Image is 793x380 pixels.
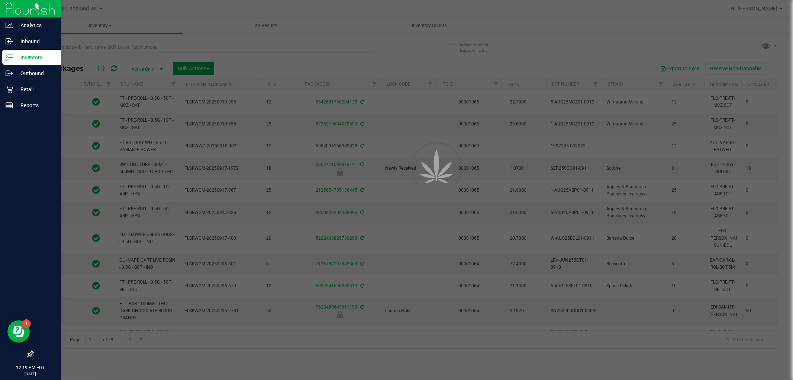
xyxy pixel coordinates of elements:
iframe: Resource center unread badge [22,319,31,328]
p: Analytics [13,21,58,30]
iframe: Resource center [7,320,30,343]
inline-svg: Reports [6,102,13,109]
p: Outbound [13,69,58,78]
p: Reports [13,101,58,110]
p: Inbound [13,37,58,46]
inline-svg: Inbound [6,38,13,45]
inline-svg: Outbound [6,70,13,77]
p: [DATE] [3,371,58,377]
p: Inventory [13,53,58,62]
p: 12:19 PM EDT [3,364,58,371]
inline-svg: Analytics [6,22,13,29]
inline-svg: Retail [6,86,13,93]
inline-svg: Inventory [6,54,13,61]
p: Retail [13,85,58,94]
